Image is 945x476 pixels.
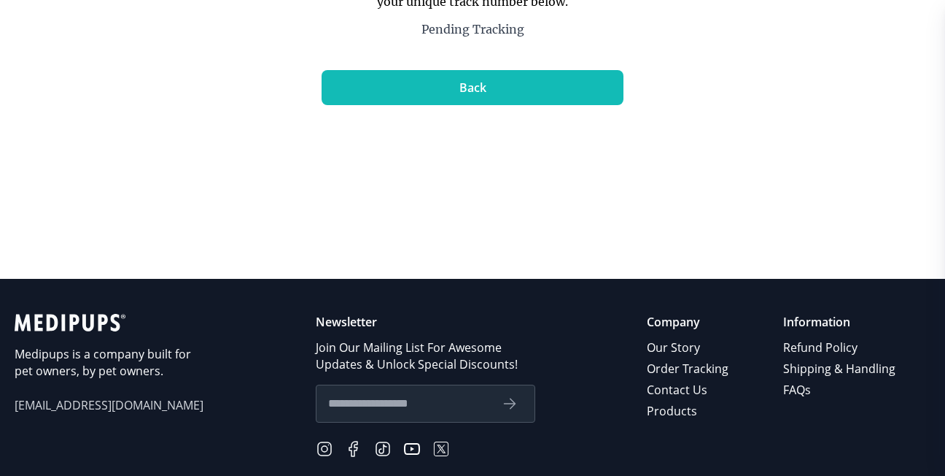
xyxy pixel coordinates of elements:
p: Pending Tracking [322,20,623,38]
p: Company [647,314,731,331]
a: Shipping & Handling [783,358,898,380]
a: FAQs [783,380,898,401]
p: Medipups is a company built for pet owners, by pet owners. [15,346,204,380]
a: Contact Us [647,380,731,401]
a: Refund Policy [783,337,898,358]
span: Back [459,80,486,95]
a: Our Story [647,337,731,358]
p: Join Our Mailing List For Awesome Updates & Unlock Special Discounts! [316,339,535,373]
button: Back [322,70,623,105]
span: [EMAIL_ADDRESS][DOMAIN_NAME] [15,397,204,414]
p: Newsletter [316,314,535,331]
a: Order Tracking [647,358,731,380]
p: Information [783,314,898,331]
a: Products [647,401,731,422]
